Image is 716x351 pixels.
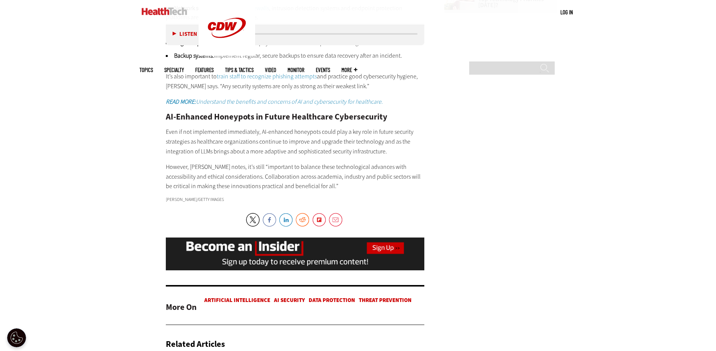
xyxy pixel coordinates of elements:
[166,98,196,106] strong: READ MORE:
[166,197,424,202] div: [PERSON_NAME]/Getty Images
[341,67,357,73] span: More
[166,300,197,315] h3: More On
[166,113,424,121] h2: AI-Enhanced Honeypots in Future Healthcare Cybersecurity
[166,98,383,106] a: READ MORE:Understand the benefits and concerns of AI and cybersecurity for healthcare.
[139,67,153,73] span: Topics
[166,162,424,191] p: However, [PERSON_NAME] notes, it’s still “important to balance these technological advances with ...
[309,296,355,304] a: Data protection
[225,67,254,73] a: Tips & Tactics
[166,127,424,156] p: Even if not implemented immediately, AI-enhanced honeypots could play a key role in future securi...
[199,50,255,58] a: CDW
[7,328,26,347] div: Cookie Settings
[166,98,383,106] em: Understand the benefits and concerns of AI and cybersecurity for healthcare.
[7,328,26,347] button: Open Preferences
[265,67,276,73] a: Video
[195,67,214,73] a: Features
[316,67,330,73] a: Events
[142,8,187,15] img: Home
[164,67,184,73] span: Specialty
[274,296,305,304] a: AI Security
[560,8,573,16] div: User menu
[288,67,304,73] a: MonITor
[560,9,573,15] a: Log in
[166,340,225,348] h3: Related Articles
[359,296,412,304] a: Threat Prevention
[204,296,270,304] a: Artificial Intelligence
